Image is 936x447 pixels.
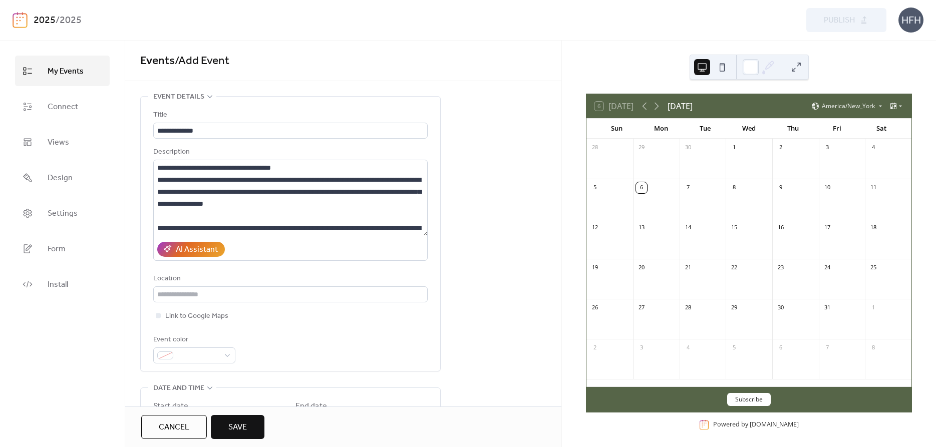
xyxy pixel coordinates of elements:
[636,182,647,193] div: 6
[34,11,56,30] a: 2025
[589,302,600,313] div: 26
[859,119,903,139] div: Sat
[639,119,683,139] div: Mon
[15,127,110,157] a: Views
[868,342,879,353] div: 8
[56,11,60,30] b: /
[176,244,218,256] div: AI Assistant
[15,269,110,299] a: Install
[729,142,740,153] div: 1
[729,342,740,353] div: 5
[683,302,694,313] div: 28
[159,421,189,433] span: Cancel
[48,135,69,150] span: Views
[15,56,110,86] a: My Events
[822,182,833,193] div: 10
[729,182,740,193] div: 8
[594,119,639,139] div: Sun
[636,142,647,153] div: 29
[713,420,799,428] div: Powered by
[822,222,833,233] div: 17
[683,342,694,353] div: 4
[175,50,229,72] span: / Add Event
[868,222,879,233] div: 18
[822,103,875,109] span: America/New_York
[48,64,84,79] span: My Events
[153,273,426,285] div: Location
[295,400,327,412] div: End date
[589,182,600,193] div: 5
[589,262,600,273] div: 19
[140,50,175,72] a: Events
[868,142,879,153] div: 4
[750,420,799,428] a: [DOMAIN_NAME]
[775,342,786,353] div: 6
[589,342,600,353] div: 2
[15,162,110,193] a: Design
[13,12,28,28] img: logo
[775,222,786,233] div: 16
[153,109,426,121] div: Title
[636,342,647,353] div: 3
[48,99,78,115] span: Connect
[683,142,694,153] div: 30
[771,119,815,139] div: Thu
[868,262,879,273] div: 25
[727,393,771,406] button: Subscribe
[636,302,647,313] div: 27
[822,262,833,273] div: 24
[775,182,786,193] div: 9
[165,310,228,322] span: Link to Google Maps
[683,222,694,233] div: 14
[729,262,740,273] div: 22
[60,11,82,30] b: 2025
[157,242,225,257] button: AI Assistant
[211,415,264,439] button: Save
[822,342,833,353] div: 7
[727,119,771,139] div: Wed
[729,222,740,233] div: 15
[15,91,110,122] a: Connect
[48,241,66,257] span: Form
[775,302,786,313] div: 30
[153,91,204,103] span: Event details
[48,277,68,292] span: Install
[15,233,110,264] a: Form
[868,302,879,313] div: 1
[589,142,600,153] div: 28
[683,182,694,193] div: 7
[898,8,923,33] div: HFH
[683,119,727,139] div: Tue
[683,262,694,273] div: 21
[775,142,786,153] div: 2
[868,182,879,193] div: 11
[15,198,110,228] a: Settings
[815,119,859,139] div: Fri
[636,262,647,273] div: 20
[822,142,833,153] div: 3
[589,222,600,233] div: 12
[636,222,647,233] div: 13
[153,334,233,346] div: Event color
[48,206,78,221] span: Settings
[228,421,247,433] span: Save
[153,146,426,158] div: Description
[141,415,207,439] button: Cancel
[668,100,693,112] div: [DATE]
[153,382,204,394] span: Date and time
[729,302,740,313] div: 29
[822,302,833,313] div: 31
[153,400,188,412] div: Start date
[48,170,73,186] span: Design
[775,262,786,273] div: 23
